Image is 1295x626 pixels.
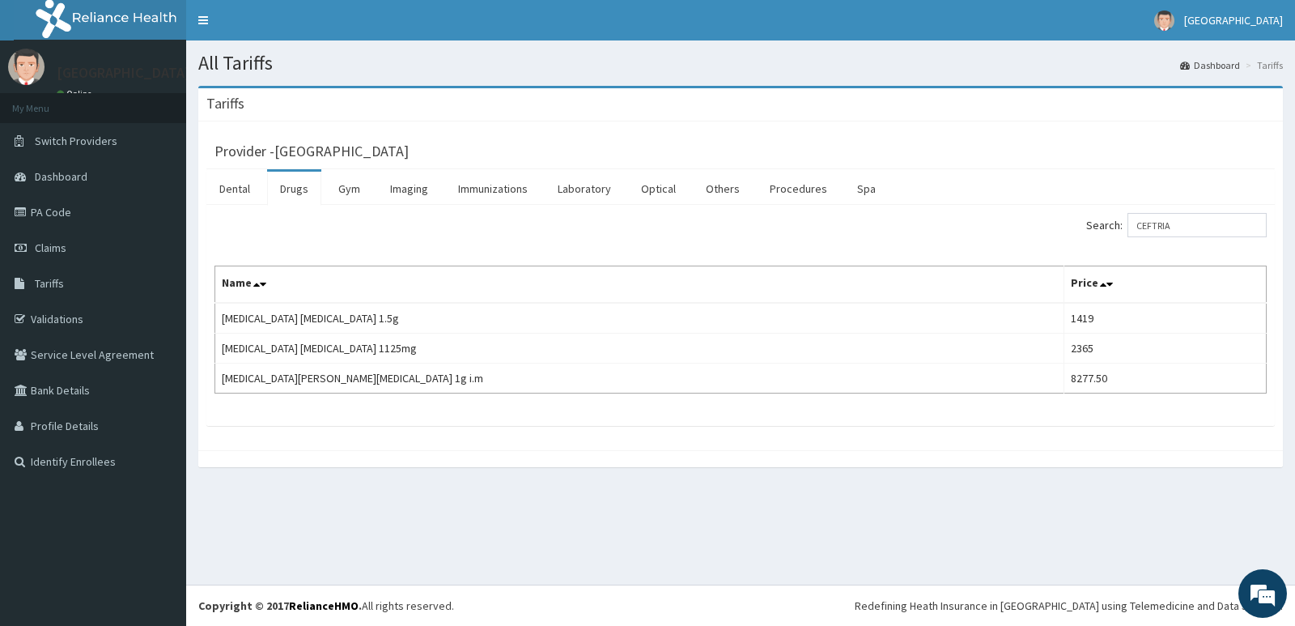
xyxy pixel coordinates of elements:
[215,303,1064,334] td: [MEDICAL_DATA] [MEDICAL_DATA] 1.5g
[1127,213,1267,237] input: Search:
[325,172,373,206] a: Gym
[35,169,87,184] span: Dashboard
[855,598,1283,614] div: Redefining Heath Insurance in [GEOGRAPHIC_DATA] using Telemedicine and Data Science!
[1154,11,1174,31] img: User Image
[35,134,117,148] span: Switch Providers
[35,241,66,255] span: Claims
[8,49,45,85] img: User Image
[377,172,441,206] a: Imaging
[186,585,1295,626] footer: All rights reserved.
[206,172,263,206] a: Dental
[215,364,1064,394] td: [MEDICAL_DATA][PERSON_NAME][MEDICAL_DATA] 1g i.m
[1064,364,1267,394] td: 8277.50
[445,172,541,206] a: Immunizations
[844,172,889,206] a: Spa
[1086,213,1267,237] label: Search:
[215,334,1064,364] td: [MEDICAL_DATA] [MEDICAL_DATA] 1125mg
[198,598,362,613] strong: Copyright © 2017 .
[1064,303,1267,334] td: 1419
[1064,334,1267,364] td: 2365
[628,172,689,206] a: Optical
[198,53,1283,74] h1: All Tariffs
[214,144,409,159] h3: Provider - [GEOGRAPHIC_DATA]
[57,66,190,80] p: [GEOGRAPHIC_DATA]
[215,266,1064,304] th: Name
[35,276,64,291] span: Tariffs
[267,172,321,206] a: Drugs
[757,172,840,206] a: Procedures
[1184,13,1283,28] span: [GEOGRAPHIC_DATA]
[57,88,96,100] a: Online
[1064,266,1267,304] th: Price
[289,598,359,613] a: RelianceHMO
[1242,58,1283,72] li: Tariffs
[1180,58,1240,72] a: Dashboard
[693,172,753,206] a: Others
[545,172,624,206] a: Laboratory
[206,96,244,111] h3: Tariffs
